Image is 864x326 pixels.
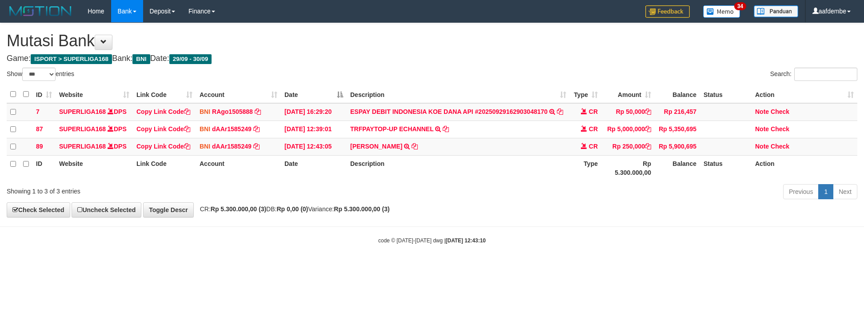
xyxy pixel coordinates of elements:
[589,143,598,150] span: CR
[32,155,56,181] th: ID
[703,5,740,18] img: Button%20Memo.svg
[211,205,266,213] strong: Rp 5.300.000,00 (3)
[7,54,857,63] h4: Game: Bank: Date:
[59,143,106,150] a: SUPERLIGA168
[200,125,210,133] span: BNI
[133,86,196,103] th: Link Code: activate to sort column ascending
[645,5,690,18] img: Feedback.jpg
[412,143,418,150] a: Copy KUSPRIYANTO to clipboard
[752,86,857,103] th: Action: activate to sort column ascending
[645,108,651,115] a: Copy Rp 50,000 to clipboard
[655,103,700,121] td: Rp 216,457
[794,68,857,81] input: Search:
[347,155,570,181] th: Description
[771,108,789,115] a: Check
[132,54,150,64] span: BNI
[734,2,746,10] span: 34
[59,125,106,133] a: SUPERLIGA168
[169,54,212,64] span: 29/09 - 30/09
[56,155,133,181] th: Website
[755,108,769,115] a: Note
[443,125,449,133] a: Copy TRFPAYTOP-UP ECHANNEL to clipboard
[7,202,70,217] a: Check Selected
[350,108,548,115] a: ESPAY DEBIT INDONESIA KOE DANA API #20250929162903048170
[56,121,133,138] td: DPS
[200,143,210,150] span: BNI
[212,143,252,150] a: dAAr1585249
[700,86,752,103] th: Status
[7,68,74,81] label: Show entries
[281,155,347,181] th: Date
[31,54,112,64] span: ISPORT > SUPERLIGA168
[655,121,700,138] td: Rp 5,350,695
[818,184,833,199] a: 1
[347,86,570,103] th: Description: activate to sort column ascending
[557,108,563,115] a: Copy ESPAY DEBIT INDONESIA KOE DANA API #20250929162903048170 to clipboard
[143,202,194,217] a: Toggle Descr
[255,108,261,115] a: Copy RAgo1505888 to clipboard
[281,103,347,121] td: [DATE] 16:29:20
[200,108,210,115] span: BNI
[601,121,655,138] td: Rp 5,000,000
[645,125,651,133] a: Copy Rp 5,000,000 to clipboard
[281,86,347,103] th: Date: activate to sort column descending
[7,4,74,18] img: MOTION_logo.png
[32,86,56,103] th: ID: activate to sort column ascending
[446,237,486,244] strong: [DATE] 12:43:10
[36,125,43,133] span: 87
[196,155,281,181] th: Account
[36,108,40,115] span: 7
[601,86,655,103] th: Amount: activate to sort column ascending
[755,125,769,133] a: Note
[754,5,798,17] img: panduan.png
[196,205,390,213] span: CR: DB: Variance:
[589,108,598,115] span: CR
[212,108,253,115] a: RAgo1505888
[7,32,857,50] h1: Mutasi Bank
[601,155,655,181] th: Rp 5.300.000,00
[350,125,433,133] a: TRFPAYTOP-UP ECHANNEL
[752,155,857,181] th: Action
[570,86,601,103] th: Type: activate to sort column ascending
[833,184,857,199] a: Next
[655,86,700,103] th: Balance
[212,125,252,133] a: dAAr1585249
[56,86,133,103] th: Website: activate to sort column ascending
[281,138,347,155] td: [DATE] 12:43:05
[72,202,141,217] a: Uncheck Selected
[136,143,190,150] a: Copy Link Code
[56,103,133,121] td: DPS
[136,125,190,133] a: Copy Link Code
[771,125,789,133] a: Check
[589,125,598,133] span: CR
[645,143,651,150] a: Copy Rp 250,000 to clipboard
[783,184,819,199] a: Previous
[196,86,281,103] th: Account: activate to sort column ascending
[770,68,857,81] label: Search:
[334,205,389,213] strong: Rp 5.300.000,00 (3)
[655,155,700,181] th: Balance
[253,125,260,133] a: Copy dAAr1585249 to clipboard
[570,155,601,181] th: Type
[755,143,769,150] a: Note
[378,237,486,244] small: code © [DATE]-[DATE] dwg |
[136,108,190,115] a: Copy Link Code
[36,143,43,150] span: 89
[253,143,260,150] a: Copy dAAr1585249 to clipboard
[133,155,196,181] th: Link Code
[59,108,106,115] a: SUPERLIGA168
[601,138,655,155] td: Rp 250,000
[700,155,752,181] th: Status
[601,103,655,121] td: Rp 50,000
[276,205,308,213] strong: Rp 0,00 (0)
[655,138,700,155] td: Rp 5,900,695
[7,183,353,196] div: Showing 1 to 3 of 3 entries
[350,143,402,150] a: [PERSON_NAME]
[771,143,789,150] a: Check
[281,121,347,138] td: [DATE] 12:39:01
[56,138,133,155] td: DPS
[22,68,56,81] select: Showentries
